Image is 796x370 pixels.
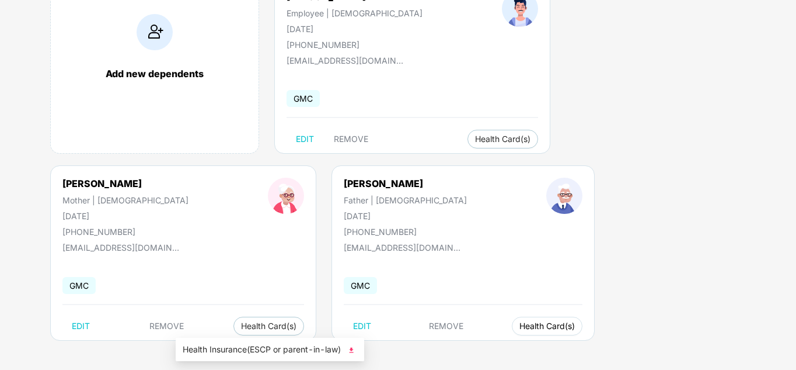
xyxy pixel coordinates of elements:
button: Health Card(s) [233,317,304,336]
span: EDIT [72,321,90,331]
span: Health Card(s) [475,136,530,142]
span: Health Insurance(ESCP or parent-in-law) [183,343,357,356]
div: Mother | [DEMOGRAPHIC_DATA] [62,195,188,205]
div: [EMAIL_ADDRESS][DOMAIN_NAME] [287,56,403,65]
div: [PERSON_NAME] [344,178,467,189]
span: GMC [344,277,377,294]
button: EDIT [62,317,99,336]
div: [PHONE_NUMBER] [62,227,188,237]
button: EDIT [344,317,380,336]
span: REMOVE [429,321,463,331]
span: REMOVE [334,134,368,144]
div: [EMAIL_ADDRESS][DOMAIN_NAME] [62,243,179,253]
button: REMOVE [420,317,473,336]
div: [PHONE_NUMBER] [287,40,423,50]
button: EDIT [287,130,323,148]
button: REMOVE [140,317,193,336]
div: Add new dependents [62,68,247,79]
span: REMOVE [149,321,184,331]
div: Employee | [DEMOGRAPHIC_DATA] [287,8,423,18]
span: EDIT [353,321,371,331]
span: Health Card(s) [519,323,575,329]
img: profileImage [268,178,304,214]
div: [EMAIL_ADDRESS][DOMAIN_NAME] [344,243,460,253]
span: GMC [62,277,96,294]
div: [DATE] [62,211,188,221]
button: Health Card(s) [467,130,538,148]
button: Health Card(s) [512,317,582,336]
img: svg+xml;base64,PHN2ZyB4bWxucz0iaHR0cDovL3d3dy53My5vcmcvMjAwMC9zdmciIHhtbG5zOnhsaW5rPSJodHRwOi8vd3... [345,344,357,356]
div: [PERSON_NAME] [62,178,188,189]
span: GMC [287,90,320,107]
img: addIcon [137,14,173,50]
div: [DATE] [344,211,467,221]
span: Health Card(s) [241,323,296,329]
span: EDIT [296,134,314,144]
div: [DATE] [287,24,423,34]
img: profileImage [546,178,582,214]
div: [PHONE_NUMBER] [344,227,467,237]
div: Father | [DEMOGRAPHIC_DATA] [344,195,467,205]
button: REMOVE [324,130,378,148]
